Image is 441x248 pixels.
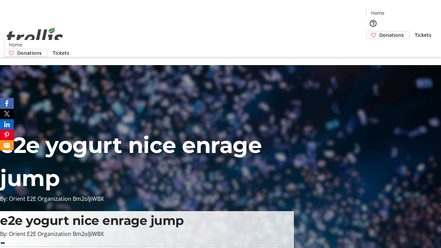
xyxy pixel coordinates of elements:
span: Donations [379,31,404,39]
button: Help [366,17,380,30]
a: Donations [4,49,47,57]
a: Home [367,9,389,17]
span: Tickets [53,49,69,56]
a: Tickets [47,49,75,56]
button: Cart [366,39,380,53]
img: Orient E2E Organization Bm2olJiWBX's Logo [4,20,65,54]
span: Home [371,9,384,17]
span: Tickets [415,31,431,39]
span: Donations [17,49,42,56]
a: Tickets [409,31,437,39]
a: Donations [366,31,409,39]
span: Home [9,41,22,48]
a: Home [4,41,27,48]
